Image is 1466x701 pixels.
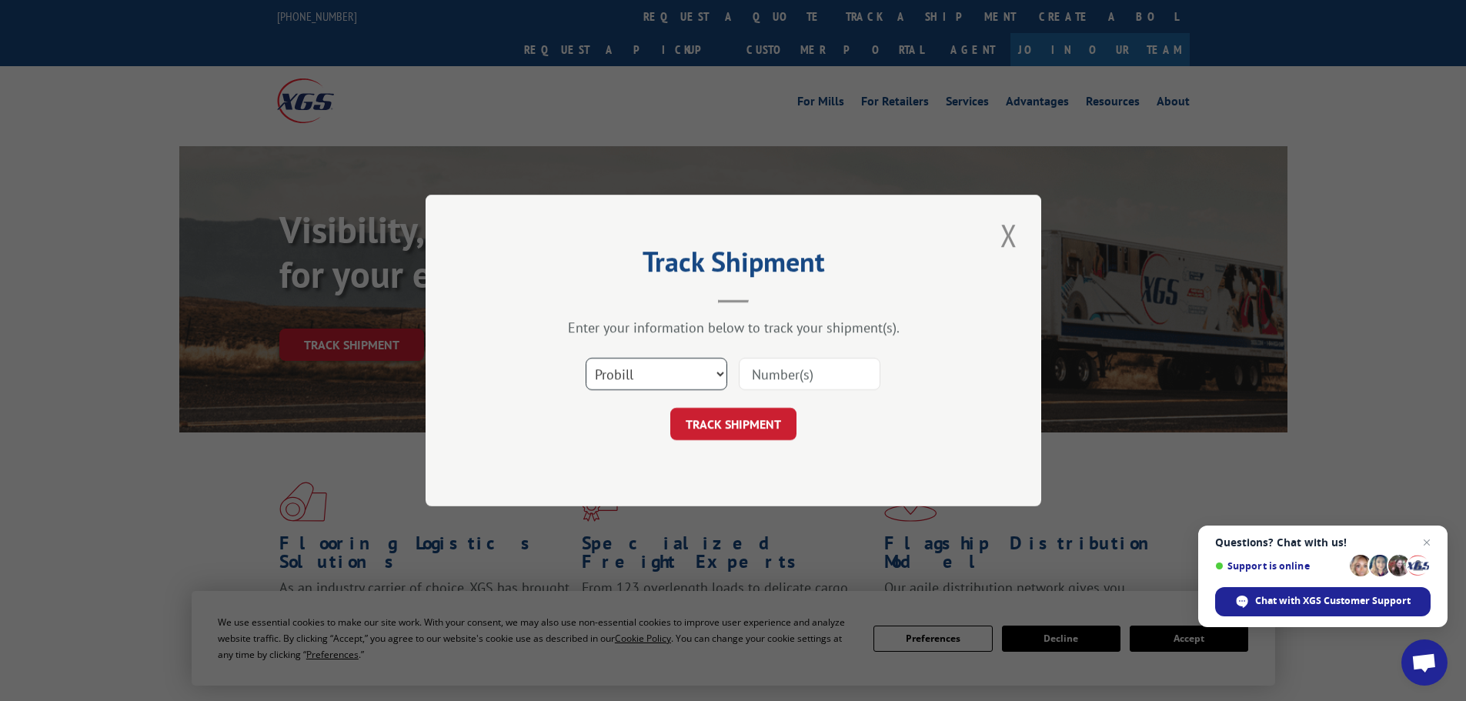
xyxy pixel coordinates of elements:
[1215,560,1344,572] span: Support is online
[1255,594,1411,608] span: Chat with XGS Customer Support
[996,214,1022,256] button: Close modal
[670,408,796,440] button: TRACK SHIPMENT
[739,358,880,390] input: Number(s)
[1401,639,1448,686] a: Open chat
[503,251,964,280] h2: Track Shipment
[503,319,964,336] div: Enter your information below to track your shipment(s).
[1215,536,1431,549] span: Questions? Chat with us!
[1215,587,1431,616] span: Chat with XGS Customer Support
